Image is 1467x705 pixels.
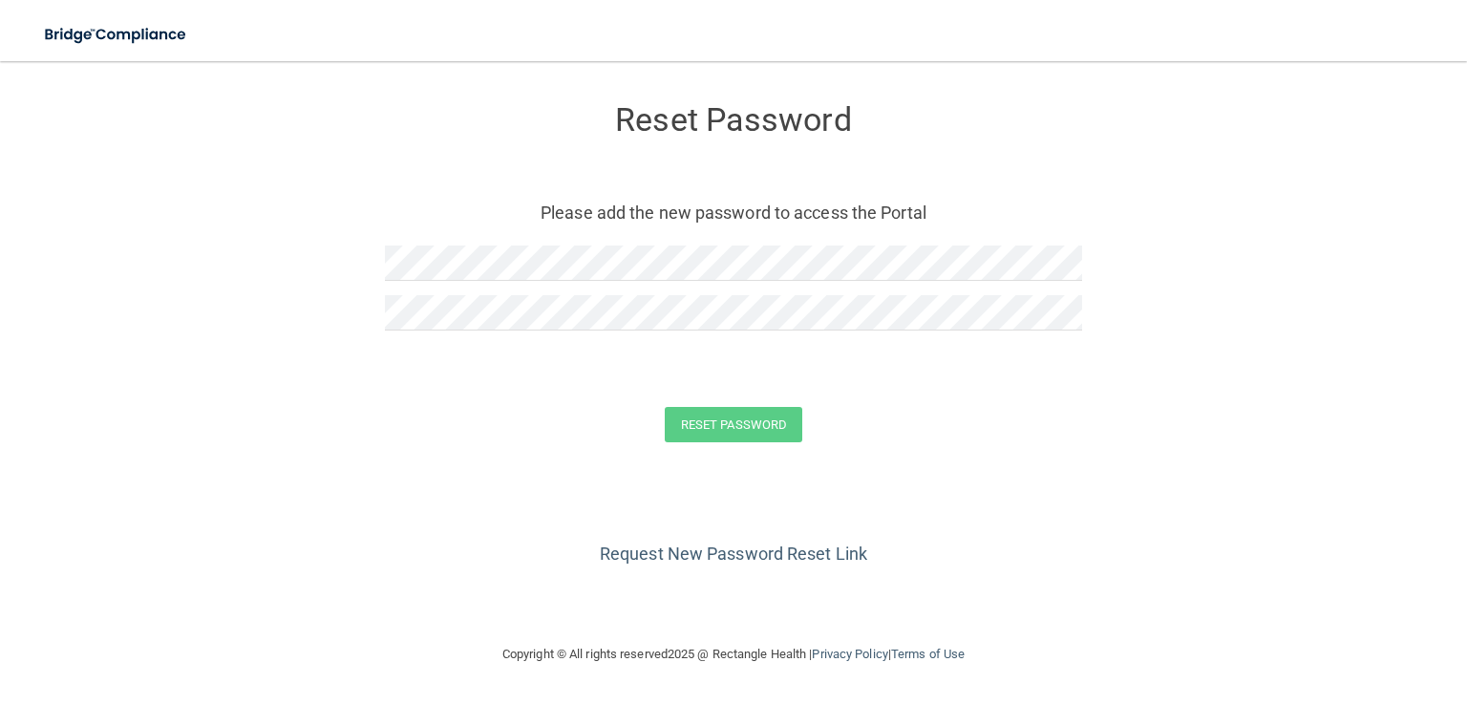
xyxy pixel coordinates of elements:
a: Terms of Use [891,647,965,661]
h3: Reset Password [385,102,1082,138]
p: Please add the new password to access the Portal [399,197,1068,228]
a: Request New Password Reset Link [600,544,867,564]
div: Copyright © All rights reserved 2025 @ Rectangle Health | | [385,624,1082,685]
img: bridge_compliance_login_screen.278c3ca4.svg [29,15,204,54]
button: Reset Password [665,407,802,442]
a: Privacy Policy [812,647,887,661]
